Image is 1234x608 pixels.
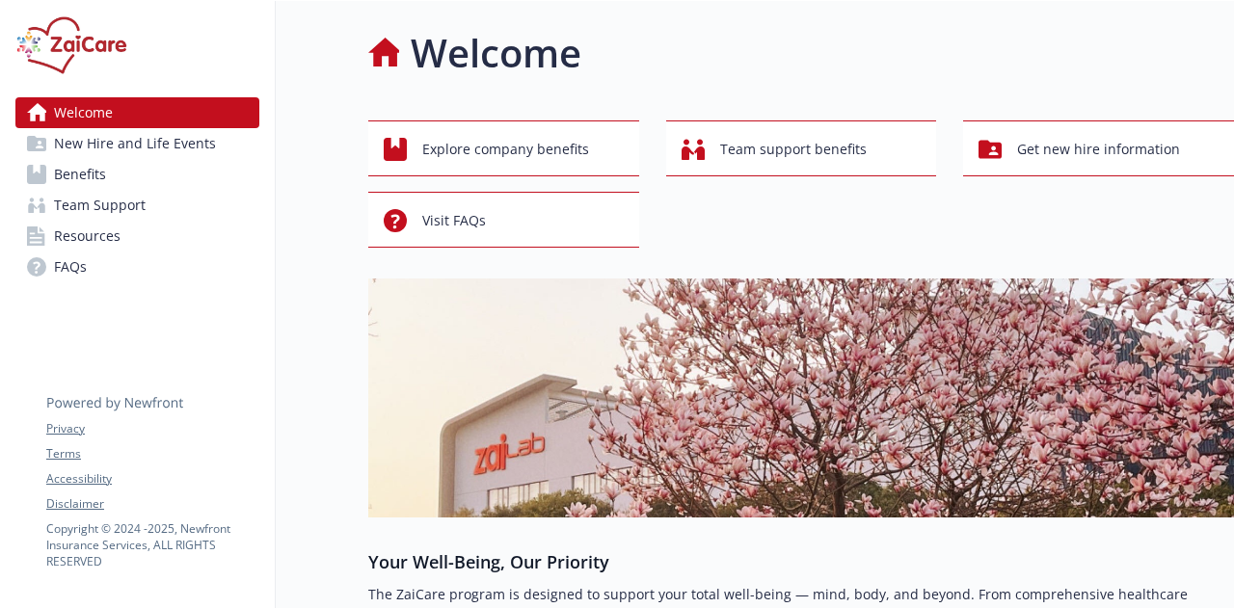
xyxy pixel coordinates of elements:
a: Resources [15,221,259,251]
button: Explore company benefits [368,120,639,176]
span: Team Support [54,190,146,221]
a: Privacy [46,420,258,437]
a: Welcome [15,97,259,128]
h1: Welcome [411,24,581,82]
span: FAQs [54,251,87,282]
span: Team support benefits [720,131,867,168]
span: Resources [54,221,121,251]
span: Benefits [54,159,106,190]
span: Visit FAQs [422,202,486,239]
a: FAQs [15,251,259,282]
a: Accessibility [46,470,258,488]
button: Team support benefits [666,120,937,176]
a: New Hire and Life Events [15,128,259,159]
span: Get new hire information [1017,131,1180,168]
a: Disclaimer [46,495,258,513]
a: Terms [46,445,258,463]
span: Explore company benefits [422,131,589,168]
span: Welcome [54,97,113,128]
span: New Hire and Life Events [54,128,216,159]
a: Team Support [15,190,259,221]
a: Benefits [15,159,259,190]
button: Get new hire information [963,120,1234,176]
h3: Your Well-Being, Our Priority [368,548,1234,575]
p: Copyright © 2024 - 2025 , Newfront Insurance Services, ALL RIGHTS RESERVED [46,520,258,569]
img: overview page banner [368,278,1234,517]
button: Visit FAQs [368,192,639,248]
